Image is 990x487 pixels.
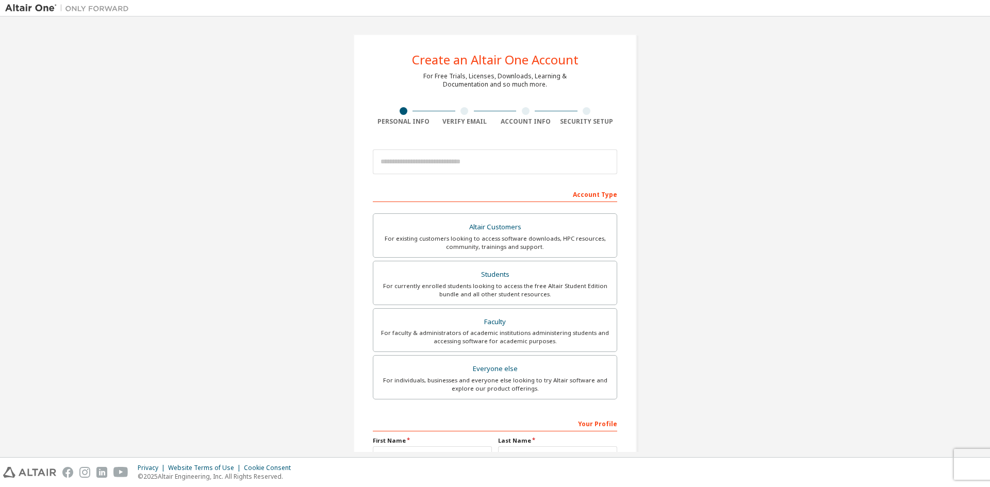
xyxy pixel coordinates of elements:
[113,467,128,478] img: youtube.svg
[495,117,556,126] div: Account Info
[379,220,610,234] div: Altair Customers
[96,467,107,478] img: linkedin.svg
[138,464,168,472] div: Privacy
[373,436,492,445] label: First Name
[379,267,610,282] div: Students
[379,362,610,376] div: Everyone else
[5,3,134,13] img: Altair One
[379,376,610,393] div: For individuals, businesses and everyone else looking to try Altair software and explore our prod...
[62,467,73,478] img: facebook.svg
[412,54,579,66] div: Create an Altair One Account
[79,467,90,478] img: instagram.svg
[373,415,617,431] div: Your Profile
[244,464,297,472] div: Cookie Consent
[556,117,618,126] div: Security Setup
[379,234,610,251] div: For existing customers looking to access software downloads, HPC resources, community, trainings ...
[434,117,496,126] div: Verify Email
[138,472,297,481] p: © 2025 Altair Engineering, Inc. All Rights Reserved.
[498,436,617,445] label: Last Name
[373,186,617,202] div: Account Type
[3,467,56,478] img: altair_logo.svg
[379,282,610,298] div: For currently enrolled students looking to access the free Altair Student Edition bundle and all ...
[379,315,610,329] div: Faculty
[379,329,610,345] div: For faculty & administrators of academic institutions administering students and accessing softwa...
[168,464,244,472] div: Website Terms of Use
[373,117,434,126] div: Personal Info
[423,72,567,89] div: For Free Trials, Licenses, Downloads, Learning & Documentation and so much more.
